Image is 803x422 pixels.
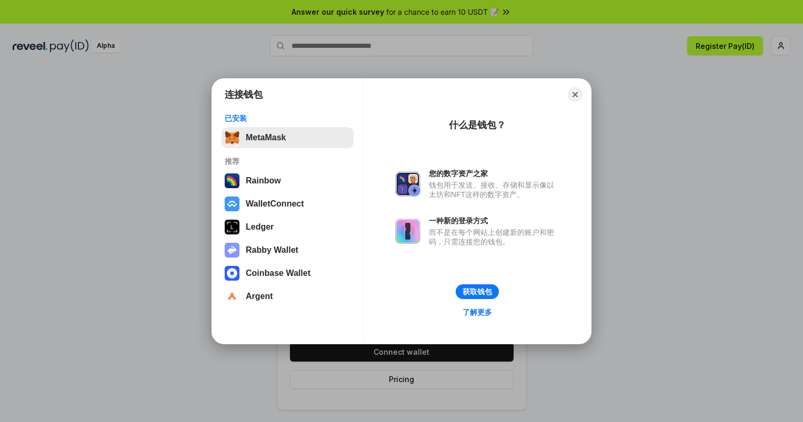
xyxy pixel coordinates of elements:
button: MetaMask [222,127,354,148]
button: WalletConnect [222,193,354,214]
div: Rabby Wallet [246,245,298,255]
div: MetaMask [246,133,286,142]
img: svg+xml,%3Csvg%20fill%3D%22none%22%20height%3D%2233%22%20viewBox%3D%220%200%2035%2033%22%20width%... [225,130,239,145]
img: svg+xml,%3Csvg%20xmlns%3D%22http%3A%2F%2Fwww.w3.org%2F2000%2Fsvg%22%20fill%3D%22none%22%20viewBox... [395,171,420,197]
div: 了解更多 [463,307,492,317]
img: svg+xml,%3Csvg%20width%3D%2228%22%20height%3D%2228%22%20viewBox%3D%220%200%2028%2028%22%20fill%3D... [225,197,239,211]
div: Rainbow [246,176,281,186]
button: Argent [222,286,354,307]
div: Ledger [246,222,274,232]
img: svg+xml,%3Csvg%20xmlns%3D%22http%3A%2F%2Fwww.w3.org%2F2000%2Fsvg%22%20fill%3D%22none%22%20viewBox... [395,219,420,244]
div: 已安装 [225,114,350,123]
div: WalletConnect [246,199,304,209]
div: Argent [246,292,273,301]
img: svg+xml,%3Csvg%20width%3D%22120%22%20height%3D%22120%22%20viewBox%3D%220%200%20120%20120%22%20fil... [225,173,239,188]
a: 了解更多 [456,305,498,319]
div: 钱包用于发送、接收、存储和显示像以太坊和NFT这样的数字资产。 [429,180,559,199]
button: Coinbase Wallet [222,263,354,284]
h1: 连接钱包 [225,88,263,101]
img: svg+xml,%3Csvg%20xmlns%3D%22http%3A%2F%2Fwww.w3.org%2F2000%2Fsvg%22%20fill%3D%22none%22%20viewBox... [225,243,239,258]
img: svg+xml,%3Csvg%20width%3D%2228%22%20height%3D%2228%22%20viewBox%3D%220%200%2028%2028%22%20fill%3D... [225,266,239,281]
button: Ledger [222,217,354,238]
div: 获取钱包 [463,287,492,296]
div: Coinbase Wallet [246,269,310,278]
img: svg+xml,%3Csvg%20xmlns%3D%22http%3A%2F%2Fwww.w3.org%2F2000%2Fsvg%22%20width%3D%2228%22%20height%3... [225,220,239,234]
button: Rainbow [222,170,354,191]
button: 获取钱包 [456,284,499,299]
img: svg+xml,%3Csvg%20width%3D%2228%22%20height%3D%2228%22%20viewBox%3D%220%200%2028%2028%22%20fill%3D... [225,289,239,304]
button: Rabby Wallet [222,240,354,261]
div: 一种新的登录方式 [429,216,559,225]
div: 而不是在每个网站上创建新的账户和密码，只需连接您的钱包。 [429,228,559,246]
div: 您的数字资产之家 [429,169,559,178]
div: 推荐 [225,157,350,166]
button: Close [568,87,583,102]
div: 什么是钱包？ [449,119,506,131]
